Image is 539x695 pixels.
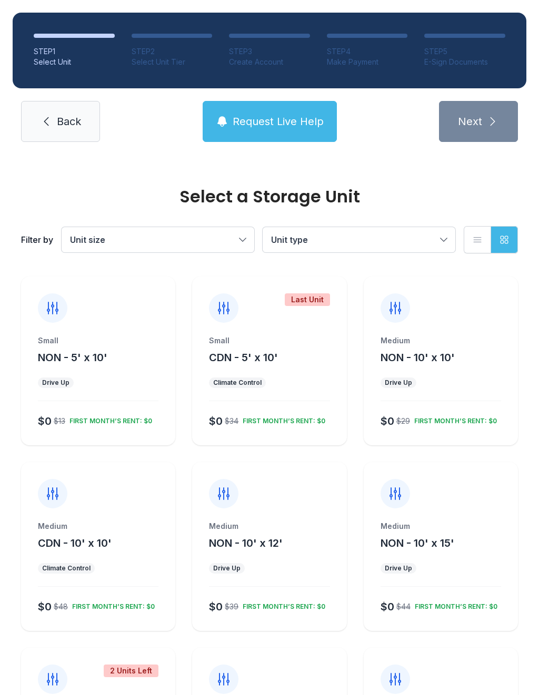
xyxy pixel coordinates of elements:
span: Unit type [271,234,308,245]
span: NON - 10' x 15' [381,537,454,549]
div: Filter by [21,233,53,246]
div: FIRST MONTH’S RENT: $0 [68,598,155,611]
div: FIRST MONTH’S RENT: $0 [238,413,325,425]
button: NON - 10' x 15' [381,536,454,550]
div: Medium [381,335,501,346]
button: CDN - 10' x 10' [38,536,112,550]
div: $39 [225,601,238,612]
span: NON - 5' x 10' [38,351,107,364]
button: Unit size [62,227,254,252]
div: $48 [54,601,68,612]
div: Medium [209,521,330,532]
div: STEP 2 [132,46,213,57]
div: $0 [381,599,394,614]
button: NON - 10' x 10' [381,350,455,365]
span: Request Live Help [233,114,324,129]
div: $29 [396,416,410,426]
div: Drive Up [385,379,412,387]
button: CDN - 5' x 10' [209,350,278,365]
span: Next [458,114,482,129]
div: $44 [396,601,411,612]
div: Select a Storage Unit [21,188,518,205]
div: E-Sign Documents [424,57,505,67]
div: FIRST MONTH’S RENT: $0 [410,413,497,425]
div: Make Payment [327,57,408,67]
span: CDN - 10' x 10' [38,537,112,549]
div: Drive Up [213,564,241,573]
div: Medium [381,521,501,532]
span: CDN - 5' x 10' [209,351,278,364]
div: $0 [209,414,223,428]
div: FIRST MONTH’S RENT: $0 [411,598,497,611]
span: NON - 10' x 12' [209,537,283,549]
span: NON - 10' x 10' [381,351,455,364]
div: STEP 4 [327,46,408,57]
div: Create Account [229,57,310,67]
div: Last Unit [285,293,330,306]
div: Climate Control [213,379,262,387]
div: FIRST MONTH’S RENT: $0 [238,598,325,611]
div: Medium [38,521,158,532]
div: $0 [38,599,52,614]
span: Back [57,114,81,129]
div: $13 [54,416,65,426]
div: Small [209,335,330,346]
div: $0 [209,599,223,614]
div: STEP 5 [424,46,505,57]
div: STEP 3 [229,46,310,57]
div: 2 Units Left [104,665,158,677]
div: $34 [225,416,238,426]
button: NON - 10' x 12' [209,536,283,550]
div: STEP 1 [34,46,115,57]
div: $0 [38,414,52,428]
div: Drive Up [42,379,69,387]
span: Unit size [70,234,105,245]
div: Select Unit Tier [132,57,213,67]
div: Select Unit [34,57,115,67]
div: Climate Control [42,564,91,573]
button: Unit type [263,227,455,252]
button: NON - 5' x 10' [38,350,107,365]
div: Small [38,335,158,346]
div: Drive Up [385,564,412,573]
div: $0 [381,414,394,428]
div: FIRST MONTH’S RENT: $0 [65,413,152,425]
